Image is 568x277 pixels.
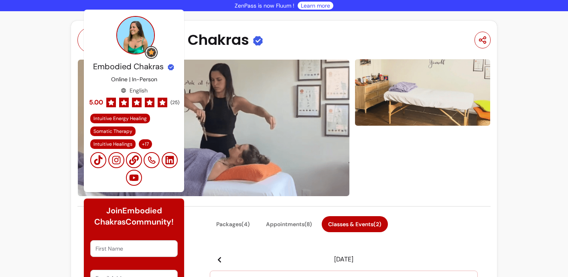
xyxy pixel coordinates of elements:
[89,98,103,107] span: 5.00
[90,205,178,227] h6: Join Embodied Chakras Community!
[93,61,164,72] span: Embodied Chakras
[93,141,132,147] span: Intuitive Healings
[260,216,318,232] button: Appointments(8)
[93,128,132,134] span: Somatic Therapy
[301,2,330,10] a: Learn more
[121,86,148,94] div: English
[95,245,172,253] input: First Name
[322,216,388,232] button: Classes & Events(2)
[111,75,157,83] p: Online | In-Person
[77,59,350,197] img: image-0
[355,58,491,126] img: image-1
[140,141,150,147] span: + 17
[210,251,478,267] header: [DATE]
[116,16,155,54] img: Provider image
[170,99,179,106] span: ( 25 )
[77,27,103,53] img: Provider image
[146,48,156,57] img: Grow
[93,115,147,122] span: Intuitive Energy Healing
[210,216,256,232] button: Packages(4)
[235,2,294,10] p: ZenPass is now Fluum !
